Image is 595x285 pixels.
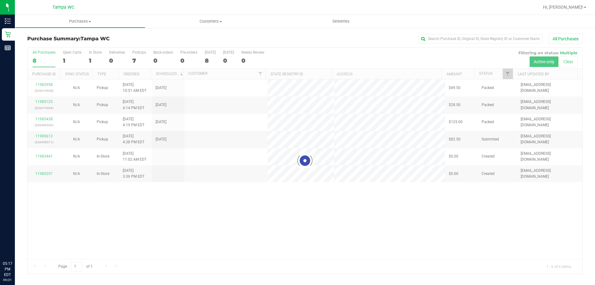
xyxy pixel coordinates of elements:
a: Purchases [15,15,145,28]
span: Tampa WC [52,5,74,10]
button: All Purchases [549,33,583,44]
iframe: Resource center [6,235,25,254]
span: Purchases [15,19,145,24]
inline-svg: Retail [5,31,11,38]
inline-svg: Inventory [5,18,11,24]
p: 05:17 PM EDT [3,261,12,278]
p: 09/21 [3,278,12,282]
h3: Purchase Summary: [27,36,212,42]
inline-svg: Reports [5,45,11,51]
a: Deliveries [276,15,406,28]
span: Hi, [PERSON_NAME]! [543,5,583,10]
span: Customers [146,19,275,24]
span: Deliveries [324,19,358,24]
span: Tampa WC [81,36,110,42]
a: Customers [145,15,276,28]
input: Search Purchase ID, Original ID, State Registry ID or Customer Name... [418,34,542,43]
